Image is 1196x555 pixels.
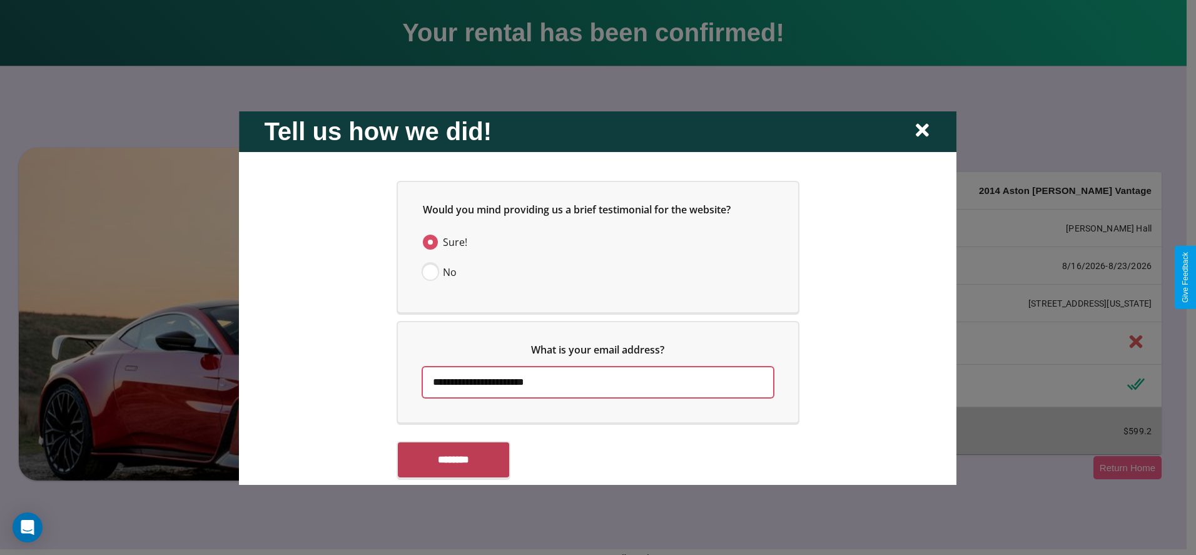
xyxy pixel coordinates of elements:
[264,117,492,145] h2: Tell us how we did!
[13,512,43,542] div: Open Intercom Messenger
[532,342,665,356] span: What is your email address?
[443,264,457,279] span: No
[423,202,731,216] span: Would you mind providing us a brief testimonial for the website?
[443,234,467,249] span: Sure!
[1181,252,1190,303] div: Give Feedback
